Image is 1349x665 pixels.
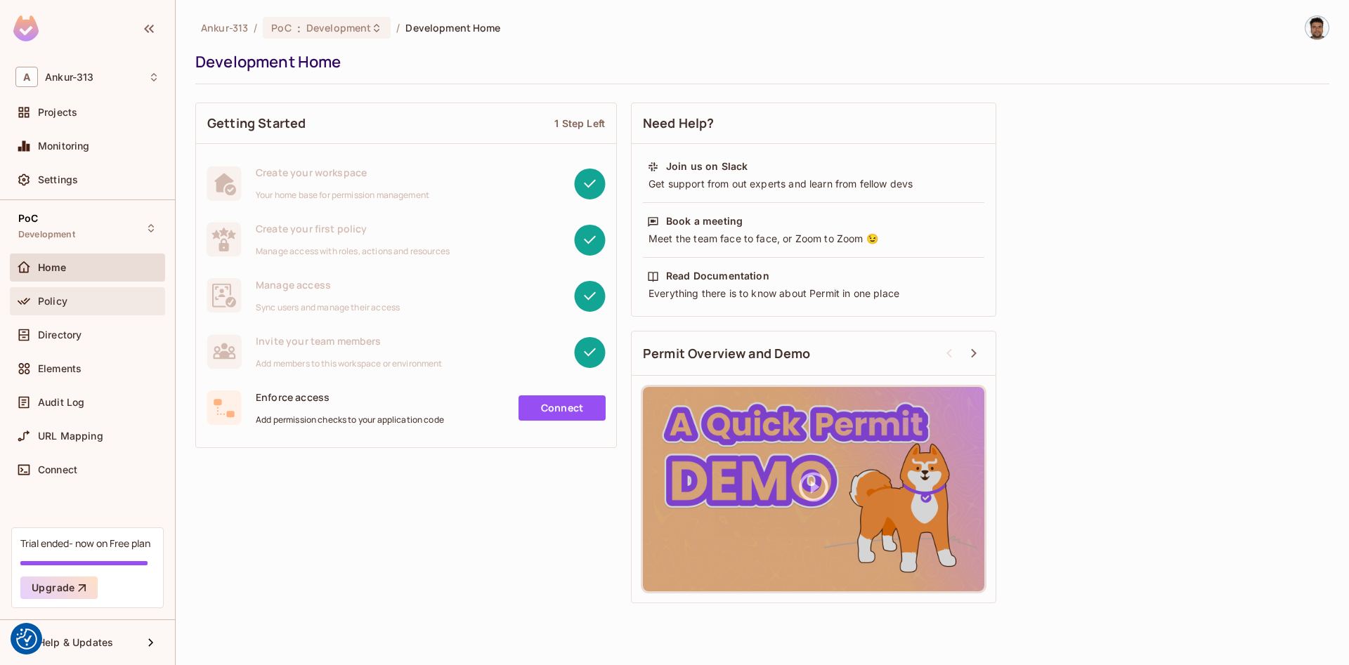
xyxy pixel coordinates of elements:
[254,21,257,34] li: /
[643,114,715,132] span: Need Help?
[256,414,444,426] span: Add permission checks to your application code
[256,246,450,257] span: Manage access with roles, actions and resources
[201,21,248,34] span: the active workspace
[256,390,444,404] span: Enforce access
[13,15,39,41] img: SReyMgAAAABJRU5ErkJggg==
[38,296,67,307] span: Policy
[38,262,67,273] span: Home
[38,174,78,185] span: Settings
[647,287,980,301] div: Everything there is to know about Permit in one place
[647,177,980,191] div: Get support from out experts and learn from fellow devs
[38,107,77,118] span: Projects
[38,637,113,648] span: Help & Updates
[20,577,98,599] button: Upgrade
[195,51,1322,72] div: Development Home
[18,229,75,240] span: Development
[256,278,400,291] span: Manage access
[396,21,400,34] li: /
[16,628,37,650] button: Consent Preferences
[519,395,606,421] a: Connect
[38,464,77,475] span: Connect
[271,21,291,34] span: PoC
[38,140,90,152] span: Monitoring
[405,21,500,34] span: Development Home
[256,334,443,348] span: Invite your team members
[296,22,301,34] span: :
[1305,16,1329,39] img: Vladimir Shopov
[666,214,743,228] div: Book a meeting
[666,269,769,283] div: Read Documentation
[38,363,82,374] span: Elements
[306,21,371,34] span: Development
[647,232,980,246] div: Meet the team face to face, or Zoom to Zoom 😉
[38,397,84,408] span: Audit Log
[38,329,82,341] span: Directory
[15,67,38,87] span: A
[45,72,93,83] span: Workspace: Ankur-313
[666,159,748,173] div: Join us on Slack
[554,117,605,130] div: 1 Step Left
[256,166,429,179] span: Create your workspace
[256,222,450,235] span: Create your first policy
[256,190,429,201] span: Your home base for permission management
[18,213,38,224] span: PoC
[256,302,400,313] span: Sync users and manage their access
[20,536,150,550] div: Trial ended- now on Free plan
[207,114,306,132] span: Getting Started
[643,345,811,362] span: Permit Overview and Demo
[256,358,443,369] span: Add members to this workspace or environment
[16,628,37,650] img: Revisit consent button
[38,430,103,442] span: URL Mapping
